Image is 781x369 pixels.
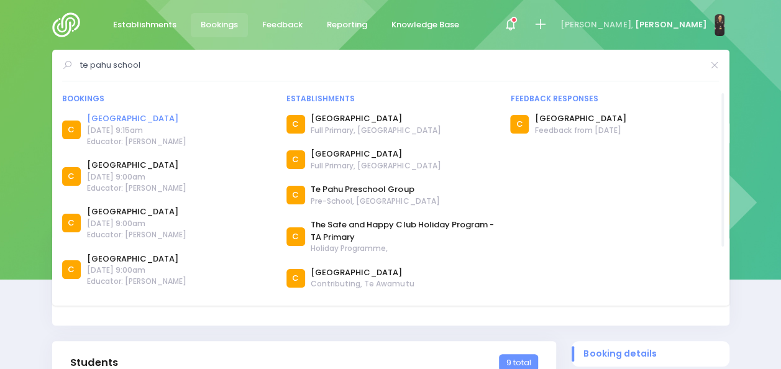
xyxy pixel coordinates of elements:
span: Educator: [PERSON_NAME] [87,276,186,287]
div: Bookings [62,93,271,104]
span: Contributing, Te Awamutu [311,278,414,289]
div: C [286,227,305,246]
a: The Safe and Happy Club Holiday Program - TA Primary [311,219,495,243]
span: [DATE] 9:00am [87,171,186,183]
div: C [62,260,81,279]
span: [PERSON_NAME], [560,19,633,31]
span: Educator: [PERSON_NAME] [87,136,186,147]
span: Feedback from [DATE] [535,125,626,136]
span: Knowledge Base [391,19,459,31]
a: [GEOGRAPHIC_DATA] [87,253,186,265]
div: C [286,269,305,288]
span: [DATE] 9:15am [87,125,186,136]
div: C [510,115,529,134]
div: C [62,167,81,186]
a: [GEOGRAPHIC_DATA] [87,206,186,218]
input: Search for anything (like establishments, bookings, or feedback) [80,56,702,75]
span: Bookings [201,19,238,31]
a: Feedback [252,13,313,37]
span: Full Primary, [GEOGRAPHIC_DATA] [311,125,441,136]
a: Reporting [317,13,378,37]
a: [GEOGRAPHIC_DATA] [535,112,626,125]
a: [GEOGRAPHIC_DATA] [311,148,441,160]
img: N [715,14,724,36]
span: [PERSON_NAME] [634,19,706,31]
a: Booking details [572,341,729,367]
div: Feedback responses [510,93,719,104]
a: Establishments [103,13,187,37]
span: Holiday Programme, [311,243,495,254]
span: Booking details [583,347,717,360]
span: Full Primary, [GEOGRAPHIC_DATA] [311,160,441,171]
a: [GEOGRAPHIC_DATA] [311,266,414,279]
span: Reporting [327,19,367,31]
h3: Students [70,357,118,369]
img: Logo [52,12,88,37]
span: [DATE] 9:00am [87,265,186,276]
div: C [62,121,81,139]
span: Establishments [113,19,176,31]
a: [GEOGRAPHIC_DATA] [87,159,186,171]
div: C [62,214,81,232]
a: Bookings [191,13,249,37]
div: C [286,150,305,169]
span: Educator: [PERSON_NAME] [87,229,186,240]
span: [DATE] 9:00am [87,218,186,229]
div: Establishments [286,93,495,104]
div: C [286,115,305,134]
span: Educator: [PERSON_NAME] [87,183,186,194]
span: Feedback [262,19,303,31]
a: [GEOGRAPHIC_DATA] [87,112,186,125]
a: Knowledge Base [381,13,470,37]
span: Pre-School, [GEOGRAPHIC_DATA] [311,196,439,207]
div: C [286,186,305,204]
a: [GEOGRAPHIC_DATA] [311,112,441,125]
a: Te Pahu Preschool Group [311,183,439,196]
